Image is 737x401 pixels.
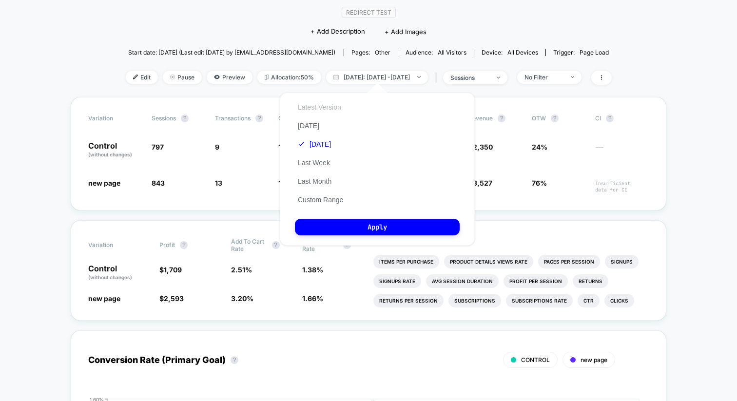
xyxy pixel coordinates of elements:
span: | [433,71,443,85]
img: end [571,76,574,78]
span: Pause [163,71,202,84]
button: Last Week [295,158,333,167]
button: ? [180,241,188,249]
span: Add To Cart Rate [231,238,267,252]
span: 76% [532,179,547,187]
span: Device: [474,49,545,56]
li: Returns [573,274,608,288]
span: 843 [152,179,165,187]
span: Transactions [215,115,251,122]
div: No Filter [524,74,563,81]
li: Profit Per Session [504,274,568,288]
span: 2.51 % [231,266,252,274]
span: 13 [215,179,222,187]
button: Custom Range [295,195,346,204]
button: ? [255,115,263,122]
span: Redirect Test [342,7,396,18]
img: end [170,75,175,79]
span: all devices [507,49,538,56]
div: Trigger: [553,49,609,56]
span: (without changes) [88,152,132,157]
button: [DATE] [295,121,322,130]
div: Pages: [351,49,390,56]
span: OTW [532,115,585,122]
span: 1.38 % [302,266,323,274]
img: end [497,76,500,78]
span: 9 [215,143,219,151]
span: [DATE]: [DATE] - [DATE] [326,71,428,84]
li: Pages Per Session [538,255,600,268]
span: Insufficient data for CI [595,180,649,193]
p: Control [88,142,142,158]
span: 3.20 % [231,294,253,303]
p: Would like to see more reports? [373,238,649,245]
span: 1,709 [164,266,182,274]
button: ? [181,115,189,122]
li: Clicks [604,294,634,307]
span: Edit [126,71,158,84]
button: ? [606,115,614,122]
img: edit [133,75,138,79]
span: Allocation: 50% [257,71,321,84]
div: Audience: [406,49,466,56]
p: Control [88,265,150,281]
li: Returns Per Session [373,294,444,307]
img: end [417,76,421,78]
li: Product Details Views Rate [444,255,533,268]
span: 2,593 [164,294,184,303]
button: Last Month [295,177,334,186]
li: Items Per Purchase [373,255,439,268]
span: CONTROL [521,356,550,363]
span: new page [88,294,120,303]
li: Avg Session Duration [426,274,499,288]
span: + Add Description [310,27,365,37]
button: Latest Version [295,103,344,112]
span: new page [88,179,120,187]
span: $ [159,266,182,274]
span: new page [581,356,607,363]
li: Subscriptions Rate [506,294,573,307]
span: + Add Images [385,28,427,36]
span: Variation [88,115,142,122]
span: Preview [207,71,252,84]
span: Profit [159,241,175,248]
span: 1.66 % [302,294,323,303]
li: Subscriptions [448,294,501,307]
span: --- [595,144,649,158]
span: 24% [532,143,547,151]
img: rebalance [265,75,269,80]
span: (without changes) [88,274,132,280]
span: Page Load [580,49,609,56]
span: Variation [88,238,142,252]
span: All Visitors [438,49,466,56]
span: Start date: [DATE] (Last edit [DATE] by [EMAIL_ADDRESS][DOMAIN_NAME]) [128,49,335,56]
button: ? [231,356,238,364]
li: Ctr [578,294,600,307]
li: Signups Rate [373,274,421,288]
span: other [375,49,390,56]
span: CI [595,115,649,122]
button: Apply [295,219,460,235]
button: [DATE] [295,140,334,149]
span: $ [159,294,184,303]
li: Signups [605,255,639,268]
button: ? [551,115,559,122]
span: 797 [152,143,164,151]
div: sessions [450,74,489,81]
button: ? [498,115,505,122]
span: Sessions [152,115,176,122]
img: calendar [333,75,339,79]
